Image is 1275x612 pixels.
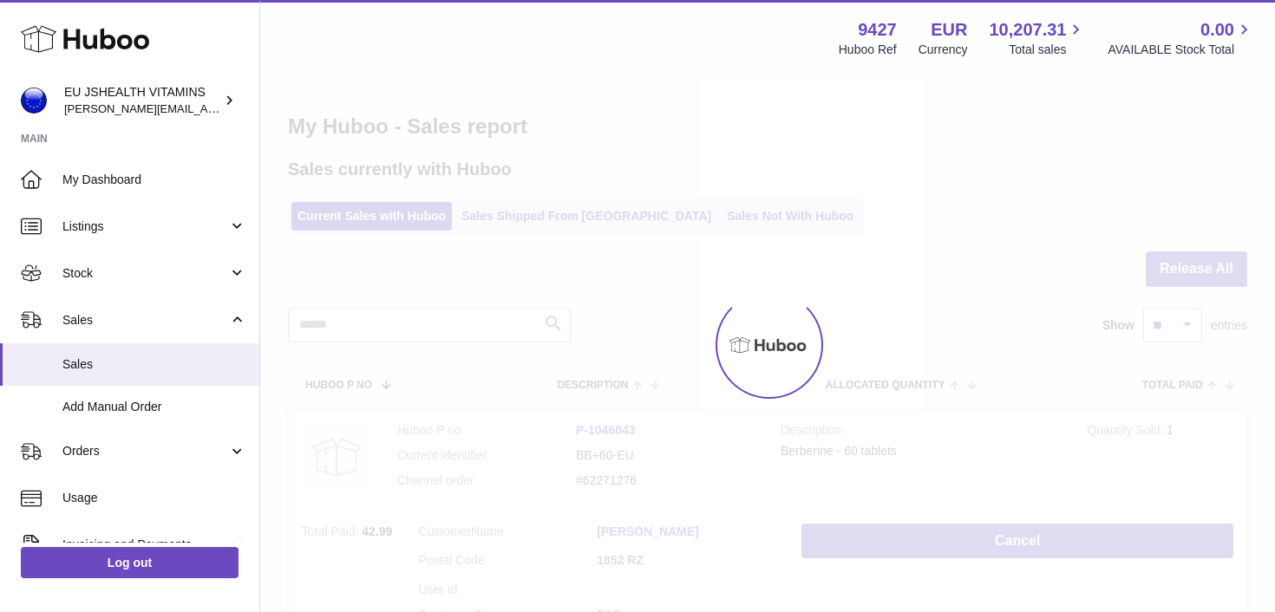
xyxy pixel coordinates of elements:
a: 0.00 AVAILABLE Stock Total [1108,18,1254,58]
div: Huboo Ref [839,42,897,58]
strong: EUR [931,18,967,42]
a: Log out [21,547,239,578]
span: Total sales [1009,42,1086,58]
span: 10,207.31 [989,18,1066,42]
a: 10,207.31 Total sales [989,18,1086,58]
strong: 9427 [858,18,897,42]
span: Sales [62,356,246,373]
span: Sales [62,312,228,329]
img: laura@jessicasepel.com [21,88,47,114]
span: 0.00 [1200,18,1234,42]
div: Currency [919,42,968,58]
span: AVAILABLE Stock Total [1108,42,1254,58]
div: EU JSHEALTH VITAMINS [64,84,220,117]
span: Usage [62,490,246,506]
span: Orders [62,443,228,459]
span: Invoicing and Payments [62,537,228,553]
span: My Dashboard [62,172,246,188]
span: Add Manual Order [62,399,246,415]
span: [PERSON_NAME][EMAIL_ADDRESS][DOMAIN_NAME] [64,101,348,115]
span: Stock [62,265,228,282]
span: Listings [62,218,228,235]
